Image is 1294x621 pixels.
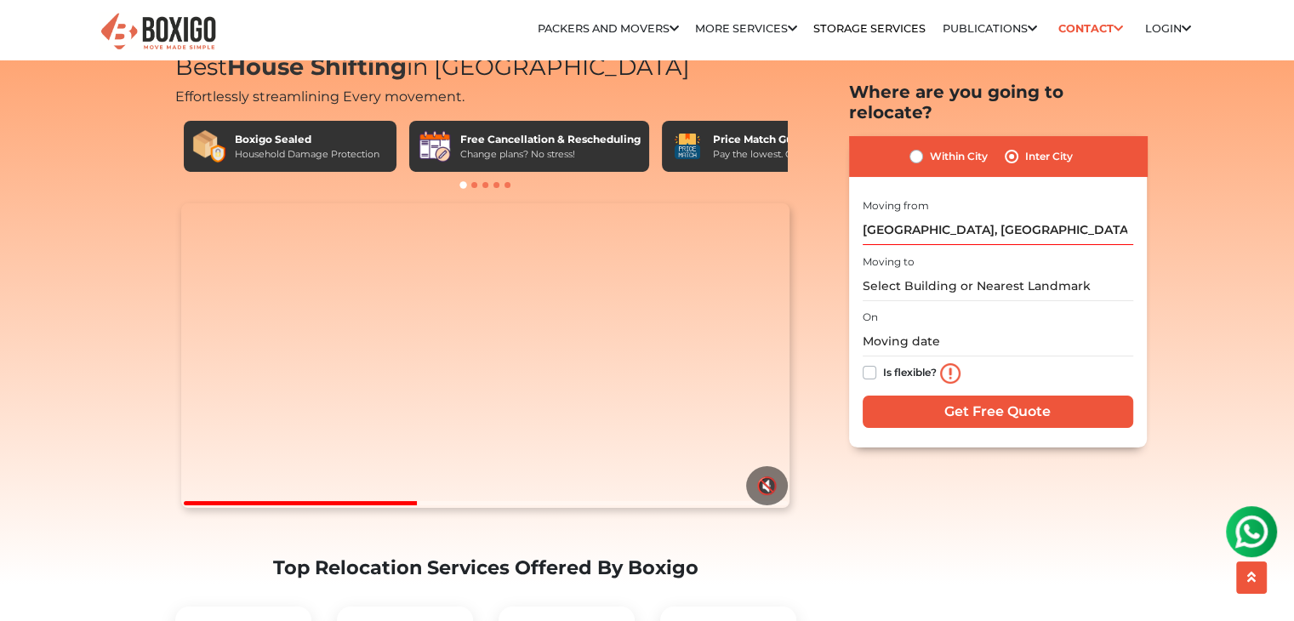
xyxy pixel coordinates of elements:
[235,147,379,162] div: Household Damage Protection
[863,215,1133,245] input: Select Building or Nearest Landmark
[418,129,452,163] img: Free Cancellation & Rescheduling
[883,362,937,380] label: Is flexible?
[849,82,1147,122] h2: Where are you going to relocate?
[460,132,641,147] div: Free Cancellation & Rescheduling
[538,22,679,35] a: Packers and Movers
[175,556,796,579] h2: Top Relocation Services Offered By Boxigo
[746,466,788,505] button: 🔇
[863,198,929,214] label: Moving from
[235,132,379,147] div: Boxigo Sealed
[930,146,988,167] label: Within City
[863,254,915,270] label: Moving to
[175,88,465,105] span: Effortlessly streamlining Every movement.
[863,271,1133,301] input: Select Building or Nearest Landmark
[863,327,1133,356] input: Moving date
[175,54,796,82] h1: Best in [GEOGRAPHIC_DATA]
[181,203,790,508] video: Your browser does not support the video tag.
[863,310,878,325] label: On
[1236,561,1267,594] button: scroll up
[192,129,226,163] img: Boxigo Sealed
[1025,146,1073,167] label: Inter City
[863,396,1133,428] input: Get Free Quote
[1053,15,1129,42] a: Contact
[713,132,842,147] div: Price Match Guarantee
[713,147,842,162] div: Pay the lowest. Guaranteed!
[813,22,926,35] a: Storage Services
[695,22,797,35] a: More services
[943,22,1037,35] a: Publications
[940,363,961,384] img: info
[17,17,51,51] img: whatsapp-icon.svg
[1145,22,1191,35] a: Login
[227,53,407,81] span: House Shifting
[670,129,704,163] img: Price Match Guarantee
[460,147,641,162] div: Change plans? No stress!
[99,11,218,53] img: Boxigo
